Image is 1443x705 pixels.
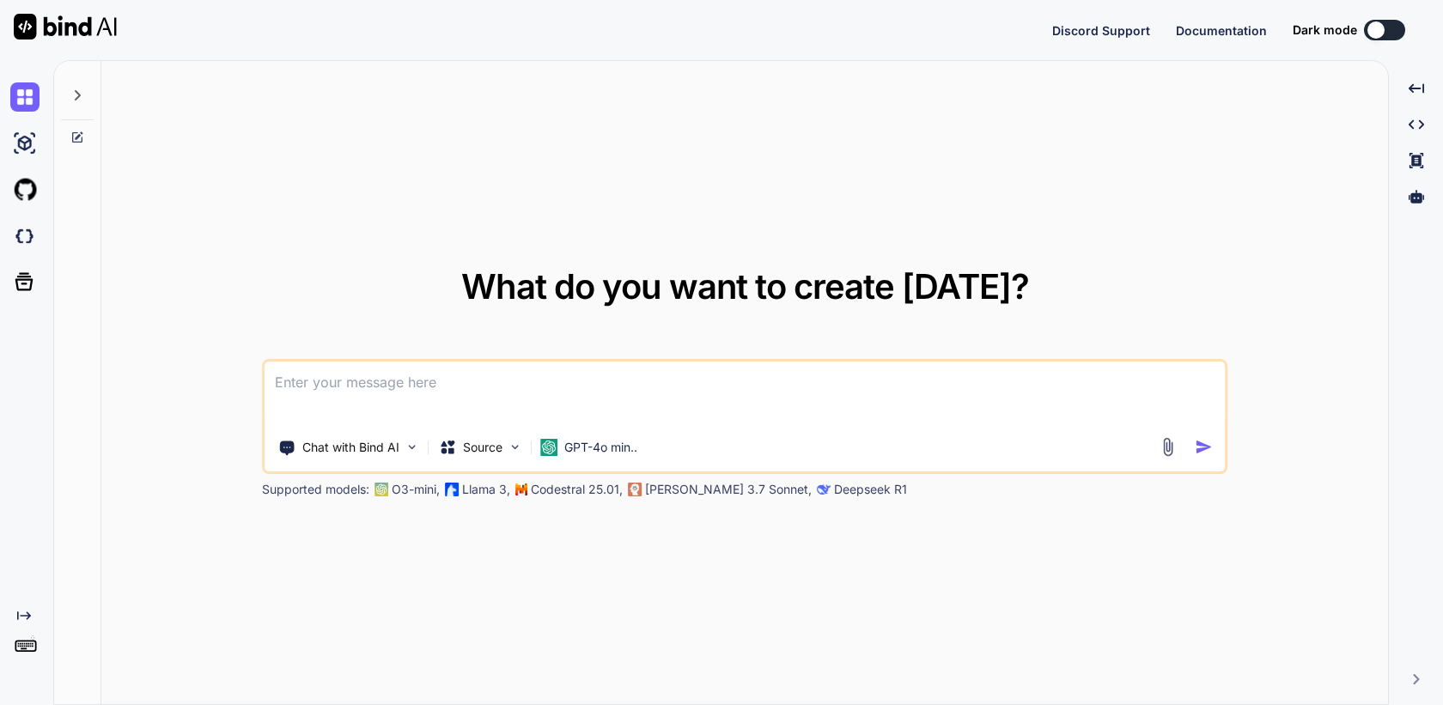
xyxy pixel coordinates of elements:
img: Pick Tools [405,440,419,454]
img: darkCloudIdeIcon [10,222,40,251]
p: Llama 3, [462,481,510,498]
p: Source [463,439,502,456]
img: Llama2 [445,483,459,496]
img: icon [1195,438,1213,456]
img: ai-studio [10,129,40,158]
img: githubLight [10,175,40,204]
img: Mistral-AI [515,483,527,495]
p: O3-mini, [392,481,440,498]
p: [PERSON_NAME] 3.7 Sonnet, [645,481,812,498]
p: Supported models: [262,481,369,498]
img: claude [817,483,831,496]
img: GPT-4 [374,483,388,496]
button: Discord Support [1052,21,1150,40]
span: Discord Support [1052,23,1150,38]
img: GPT-4o mini [540,439,557,456]
img: claude [628,483,642,496]
img: attachment [1158,437,1178,457]
p: Codestral 25.01, [531,481,623,498]
img: Bind AI [14,14,117,40]
img: Pick Models [508,440,522,454]
span: Dark mode [1293,21,1357,39]
span: What do you want to create [DATE]? [461,265,1029,307]
span: Documentation [1176,23,1267,38]
button: Documentation [1176,21,1267,40]
p: GPT-4o min.. [564,439,637,456]
p: Deepseek R1 [834,481,907,498]
p: Chat with Bind AI [302,439,399,456]
img: chat [10,82,40,112]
